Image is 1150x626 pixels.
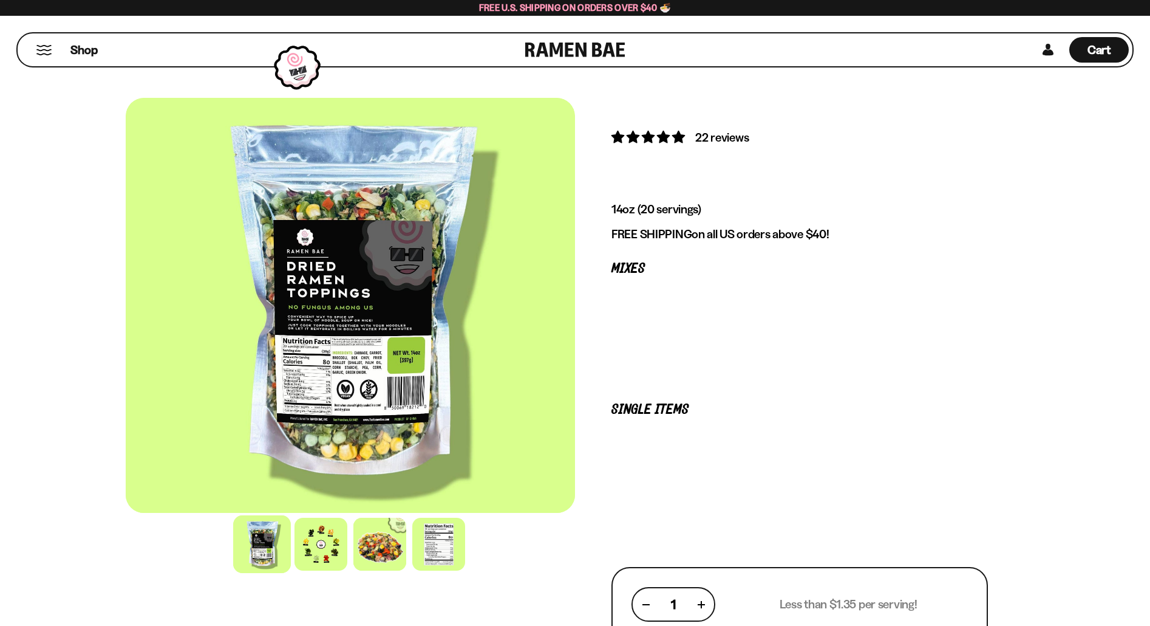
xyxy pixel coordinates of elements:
[671,597,676,612] span: 1
[611,227,692,241] strong: FREE SHIPPING
[1069,33,1129,66] div: Cart
[780,597,917,612] p: Less than $1.35 per serving!
[611,129,687,145] span: 4.82 stars
[611,263,988,275] p: Mixes
[70,37,98,63] a: Shop
[611,227,988,242] p: on all US orders above $40!
[36,45,52,55] button: Mobile Menu Trigger
[70,42,98,58] span: Shop
[695,130,749,145] span: 22 reviews
[479,2,672,13] span: Free U.S. Shipping on Orders over $40 🍜
[611,404,988,416] p: Single Items
[1087,43,1111,57] span: Cart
